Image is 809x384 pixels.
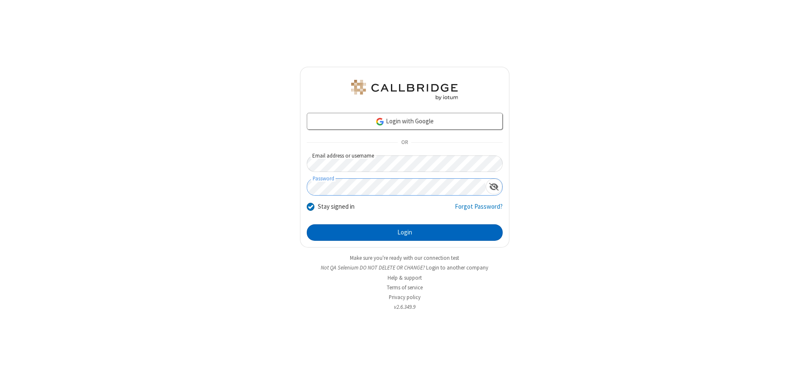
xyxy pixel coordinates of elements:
a: Help & support [388,274,422,281]
div: Show password [486,179,502,194]
img: google-icon.png [375,117,385,126]
a: Privacy policy [389,294,421,301]
span: OR [398,137,411,149]
li: v2.6.349.9 [300,303,509,311]
a: Make sure you're ready with our connection test [350,254,459,261]
a: Terms of service [387,284,423,291]
button: Login to another company [426,264,488,272]
a: Login with Google [307,113,503,130]
button: Login [307,224,503,241]
input: Email address or username [307,155,503,172]
label: Stay signed in [318,202,355,212]
a: Forgot Password? [455,202,503,218]
img: QA Selenium DO NOT DELETE OR CHANGE [349,80,460,100]
li: Not QA Selenium DO NOT DELETE OR CHANGE? [300,264,509,272]
input: Password [307,179,486,195]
